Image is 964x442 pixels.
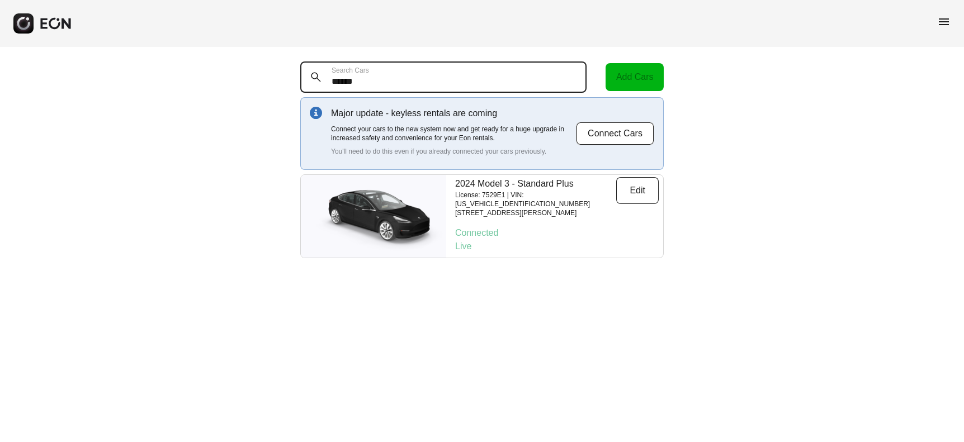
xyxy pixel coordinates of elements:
[301,180,446,253] img: car
[455,240,659,253] p: Live
[331,107,576,120] p: Major update - keyless rentals are coming
[331,125,576,142] p: Connect your cars to the new system now and get ready for a huge upgrade in increased safety and ...
[937,15,951,28] span: menu
[455,177,616,191] p: 2024 Model 3 - Standard Plus
[576,122,654,145] button: Connect Cars
[616,177,659,204] button: Edit
[455,226,659,240] p: Connected
[455,208,616,217] p: [STREET_ADDRESS][PERSON_NAME]
[331,147,576,156] p: You'll need to do this even if you already connected your cars previously.
[332,66,369,75] label: Search Cars
[310,107,322,119] img: info
[455,191,616,208] p: License: 7529E1 | VIN: [US_VEHICLE_IDENTIFICATION_NUMBER]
